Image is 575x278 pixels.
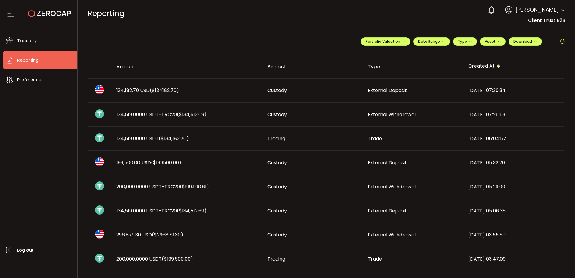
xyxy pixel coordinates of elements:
span: [PERSON_NAME] [515,6,559,14]
span: Preferences [17,76,44,84]
span: Custody [267,231,287,238]
span: 199,500.00 USD [116,159,181,166]
div: [DATE] 05:32:20 [463,159,564,166]
div: [DATE] 03:47:09 [463,255,564,262]
div: [DATE] 07:30:34 [463,87,564,94]
span: ($134,512.69) [177,207,207,214]
div: [DATE] 05:29:00 [463,183,564,190]
div: [DATE] 05:06:35 [463,207,564,214]
span: 134,519.0000 USDT-TRC20 [116,111,207,118]
span: External Withdrawal [368,111,416,118]
span: 200,000.0000 USDT-TRC20 [116,183,209,190]
img: usd_portfolio.svg [95,230,104,239]
button: Type [453,37,477,46]
img: usdt_portfolio.svg [95,133,104,142]
span: External Withdrawal [368,183,416,190]
button: Download [509,37,542,46]
img: usdt_portfolio.svg [95,254,104,263]
span: 134,519.0000 USDT-TRC20 [116,207,207,214]
span: ($199,990.61) [180,183,209,190]
span: 134,182.70 USD [116,87,179,94]
div: [DATE] 06:04:57 [463,135,564,142]
span: ($199,500.00) [162,255,193,262]
span: ($296879.30) [152,231,183,238]
div: Amount [112,63,263,70]
img: usd_portfolio.svg [95,157,104,166]
span: Reporting [17,56,39,65]
span: ($199500.00) [151,159,181,166]
iframe: Chat Widget [545,249,575,278]
span: 134,519.0000 USDT [116,135,189,142]
span: Log out [17,246,34,255]
div: [DATE] 03:55:50 [463,231,564,238]
span: Trading [267,135,285,142]
img: usdt_portfolio.svg [95,205,104,215]
img: usdt_portfolio.svg [95,181,104,190]
span: Download [513,39,537,44]
button: Date Range [413,37,450,46]
span: Portfolio Valuation [366,39,405,44]
img: usd_portfolio.svg [95,85,104,94]
button: Portfolio Valuation [361,37,410,46]
div: Type [363,63,463,70]
span: 200,000.0000 USDT [116,255,193,262]
span: Type [458,39,472,44]
span: Custody [267,207,287,214]
span: ($134182.70) [150,87,179,94]
span: Treasury [17,36,37,45]
span: External Deposit [368,207,407,214]
span: Date Range [418,39,445,44]
span: Custody [267,183,287,190]
span: Client Trust B2B [528,17,565,24]
div: [DATE] 07:26:53 [463,111,564,118]
span: ($134,182.70) [159,135,189,142]
span: 296,879.30 USD [116,231,183,238]
button: Asset [480,37,506,46]
span: External Deposit [368,159,407,166]
span: External Withdrawal [368,231,416,238]
div: Product [263,63,363,70]
span: Custody [267,111,287,118]
span: Trade [368,135,382,142]
span: Custody [267,87,287,94]
span: Trading [267,255,285,262]
div: Created At [463,61,564,72]
span: Asset [485,39,496,44]
span: External Deposit [368,87,407,94]
img: usdt_portfolio.svg [95,109,104,118]
span: Trade [368,255,382,262]
span: Custody [267,159,287,166]
span: Reporting [88,8,125,19]
span: ($134,512.69) [177,111,207,118]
